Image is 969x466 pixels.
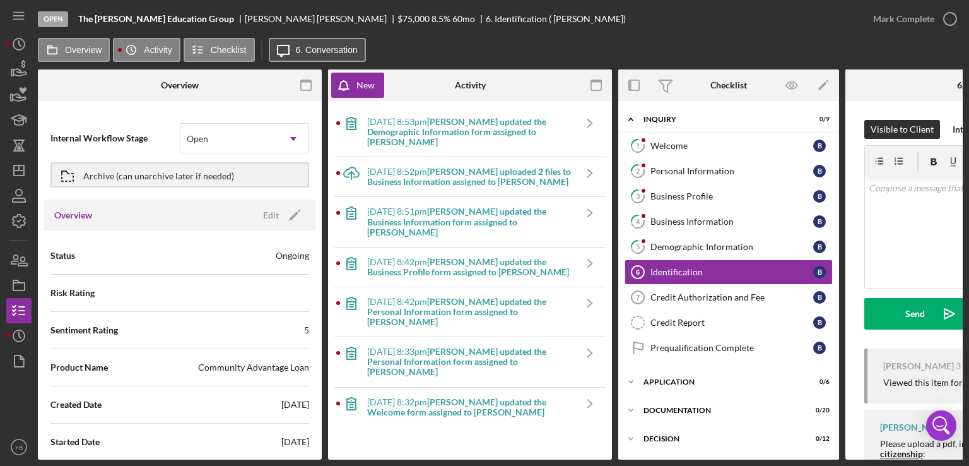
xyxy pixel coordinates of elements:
[367,206,546,237] b: [PERSON_NAME] updated the Business Information form assigned to [PERSON_NAME]
[78,14,234,24] b: The [PERSON_NAME] Education Group
[636,167,640,175] tspan: 2
[296,45,358,55] label: 6. Conversation
[636,141,640,150] tspan: 1
[650,166,813,176] div: Personal Information
[455,80,486,90] div: Activity
[813,165,826,177] div: B
[161,80,199,90] div: Overview
[650,191,813,201] div: Business Profile
[50,249,75,262] span: Status
[50,132,180,145] span: Internal Workflow Stage
[336,248,606,287] a: [DATE] 8:42pm[PERSON_NAME] updated the Business Profile form assigned to [PERSON_NAME]
[650,217,813,227] div: Business Information
[367,397,546,417] b: [PERSON_NAME] updated the Welcome form assigned to [PERSON_NAME]
[15,444,23,451] text: YB
[625,310,833,335] a: Credit Report B
[625,133,833,158] a: 1Welcome B
[336,107,606,157] a: [DATE] 8:53pm[PERSON_NAME] updated the Demographic Information form assigned to [PERSON_NAME]
[367,347,574,377] div: [DATE] 8:33pm
[650,292,813,302] div: Credit Authorization and Fee
[625,260,833,285] a: 6Identification B
[367,206,574,237] div: [DATE] 8:51pm
[255,206,305,225] button: Edit
[650,242,813,252] div: Demographic Information
[813,266,826,278] div: B
[807,116,830,123] div: 0 / 9
[281,436,309,448] div: [DATE]
[625,285,833,310] a: 7Credit Authorization and Fee B
[860,6,963,32] button: Mark Complete
[276,249,309,262] div: Ongoing
[367,116,546,147] b: [PERSON_NAME] updated the Demographic Information form assigned to [PERSON_NAME]
[367,297,574,327] div: [DATE] 8:42pm
[452,14,475,24] div: 60 mo
[813,342,826,354] div: B
[198,361,309,374] div: Community Advantage Loan
[871,120,934,139] div: Visible to Client
[873,6,934,32] div: Mark Complete
[263,206,279,225] div: Edit
[650,343,813,353] div: Prequalification Complete
[813,291,826,304] div: B
[336,287,606,337] a: [DATE] 8:42pm[PERSON_NAME] updated the Personal Information form assigned to [PERSON_NAME]
[864,298,965,330] button: Send
[281,398,309,411] div: [DATE]
[304,324,309,337] div: 5
[367,346,546,377] b: [PERSON_NAME] updated the Personal Information form assigned to [PERSON_NAME]
[650,141,813,151] div: Welcome
[367,117,574,147] div: [DATE] 8:53pm
[336,388,606,427] a: [DATE] 8:32pm[PERSON_NAME] updated the Welcome form assigned to [PERSON_NAME]
[636,192,640,200] tspan: 3
[6,434,32,460] button: YB
[636,268,640,276] tspan: 6
[625,234,833,260] a: 5Demographic Information B
[50,162,309,188] button: Archive (can unarchive later if needed)
[211,45,247,55] label: Checklist
[807,435,830,443] div: 0 / 12
[50,361,108,374] span: Product Name
[636,217,640,225] tspan: 4
[245,14,397,24] div: [PERSON_NAME] [PERSON_NAME]
[367,166,571,187] b: [PERSON_NAME] uploaded 2 files to Business Information assigned to [PERSON_NAME]
[883,361,954,371] div: [PERSON_NAME]
[367,296,546,327] b: [PERSON_NAME] updated the Personal Information form assigned to [PERSON_NAME]
[432,14,450,24] div: 8.5 %
[54,209,92,222] h3: Overview
[187,134,208,144] div: Open
[636,242,640,251] tspan: 5
[83,164,234,186] div: Archive (can unarchive later if needed)
[880,422,951,433] div: [PERSON_NAME]
[650,318,813,328] div: Credit Report
[807,378,830,386] div: 0 / 6
[144,45,172,55] label: Activity
[813,241,826,253] div: B
[813,190,826,203] div: B
[38,11,68,27] div: Open
[813,316,826,329] div: B
[367,167,574,187] div: [DATE] 8:52pm
[184,38,255,62] button: Checklist
[367,397,574,417] div: [DATE] 8:32pm
[864,120,940,139] button: Visible to Client
[636,294,640,301] tspan: 7
[367,256,569,277] b: [PERSON_NAME] updated the Business Profile form assigned to [PERSON_NAME]
[356,73,375,98] div: New
[625,335,833,361] a: Prequalification Complete B
[625,158,833,184] a: 2Personal Information B
[625,209,833,234] a: 4Business Information B
[643,407,798,414] div: Documentation
[50,324,118,337] span: Sentiment Rating
[905,298,925,330] div: Send
[50,436,100,448] span: Started Date
[486,14,626,24] div: 6. Identification ( [PERSON_NAME])
[65,45,102,55] label: Overview
[113,38,180,62] button: Activity
[336,157,606,196] a: [DATE] 8:52pm[PERSON_NAME] uploaded 2 files to Business Information assigned to [PERSON_NAME]
[336,337,606,386] a: [DATE] 8:33pm[PERSON_NAME] updated the Personal Information form assigned to [PERSON_NAME]
[643,116,798,123] div: Inquiry
[50,398,102,411] span: Created Date
[926,410,956,441] div: Open Intercom Messenger
[643,378,798,386] div: Application
[269,38,366,62] button: 6. Conversation
[643,435,798,443] div: Decision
